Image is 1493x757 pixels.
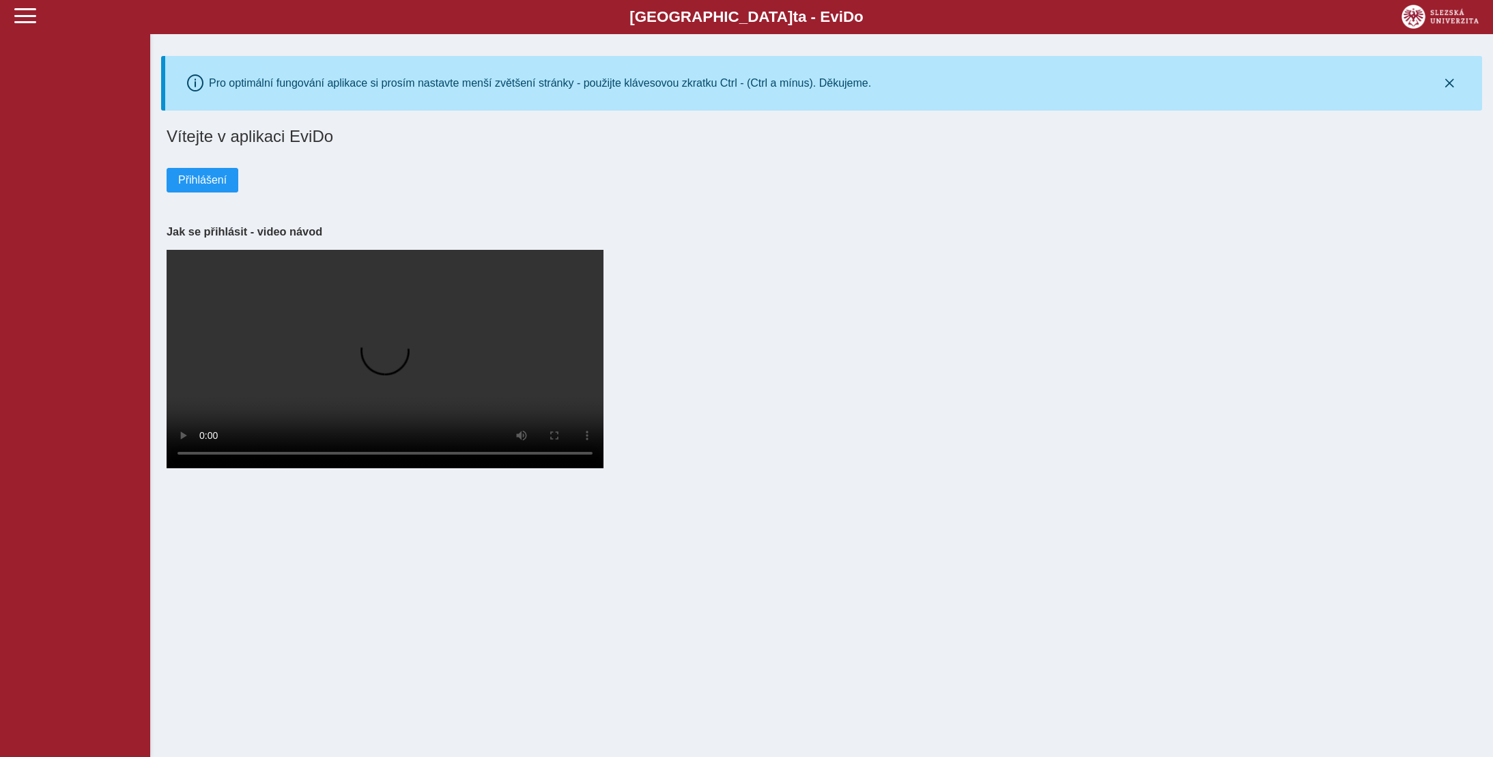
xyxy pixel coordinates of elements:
span: t [793,8,797,25]
h1: Vítejte v aplikaci EviDo [167,127,1477,146]
span: D [843,8,854,25]
div: Pro optimální fungování aplikace si prosím nastavte menší zvětšení stránky - použijte klávesovou ... [209,77,871,89]
h3: Jak se přihlásit - video návod [167,225,1477,238]
b: [GEOGRAPHIC_DATA] a - Evi [41,8,1452,26]
span: Přihlášení [178,174,227,186]
span: o [854,8,864,25]
video: Your browser does not support the video tag. [167,250,603,468]
button: Přihlášení [167,168,238,192]
img: logo_web_su.png [1402,5,1479,29]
